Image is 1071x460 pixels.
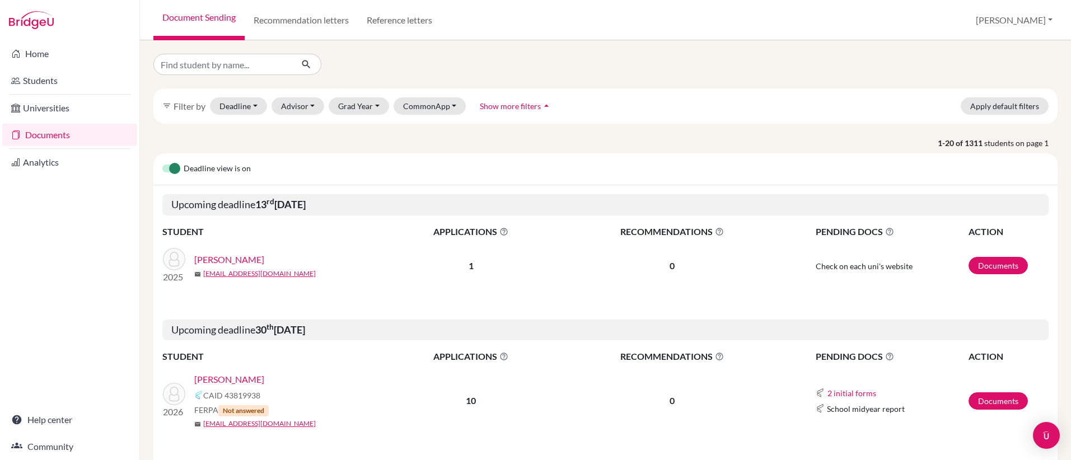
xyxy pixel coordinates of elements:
a: Documents [2,124,137,146]
button: Advisor [272,97,325,115]
h5: Upcoming deadline [162,320,1049,341]
sup: rd [266,197,274,206]
a: Universities [2,97,137,119]
span: mail [194,421,201,428]
th: STUDENT [162,349,386,364]
span: CAID 43819938 [203,389,260,401]
img: Common App logo [194,391,203,400]
span: PENDING DOCS [816,225,967,238]
input: Find student by name... [153,54,292,75]
img: Bridge-U [9,11,54,29]
a: [EMAIL_ADDRESS][DOMAIN_NAME] [203,419,316,429]
th: STUDENT [162,224,386,239]
span: mail [194,271,201,278]
span: RECOMMENDATIONS [556,225,788,238]
a: [PERSON_NAME] [194,253,264,266]
div: Open Intercom Messenger [1033,422,1060,449]
a: Help center [2,409,137,431]
b: 13 [DATE] [255,198,306,210]
a: [PERSON_NAME] [194,373,264,386]
a: Home [2,43,137,65]
button: [PERSON_NAME] [971,10,1058,31]
span: Deadline view is on [184,162,251,176]
button: CommonApp [394,97,466,115]
b: 10 [466,395,476,406]
span: RECOMMENDATIONS [556,350,788,363]
button: Grad Year [329,97,389,115]
b: 30 [DATE] [255,323,305,336]
img: Dalton, Gracie [163,383,185,405]
a: [EMAIL_ADDRESS][DOMAIN_NAME] [203,269,316,279]
i: filter_list [162,101,171,110]
button: Apply default filters [961,97,1049,115]
span: School midyear report [827,403,905,415]
sup: th [266,322,274,331]
p: 2026 [163,405,185,419]
a: Documents [969,257,1028,274]
a: Students [2,69,137,92]
button: Show more filtersarrow_drop_up [470,97,562,115]
h5: Upcoming deadline [162,194,1049,215]
p: 0 [556,394,788,407]
span: Show more filters [480,101,541,111]
a: Documents [969,392,1028,410]
img: Common App logo [816,404,825,413]
span: PENDING DOCS [816,350,967,363]
b: 1 [469,260,474,271]
th: ACTION [968,224,1049,239]
img: Millan, Therese Marian [163,248,185,270]
th: ACTION [968,349,1049,364]
span: Filter by [174,101,205,111]
p: 0 [556,259,788,273]
img: Common App logo [816,388,825,397]
strong: 1-20 of 1311 [938,137,984,149]
button: Deadline [210,97,267,115]
a: Analytics [2,151,137,173]
p: 2025 [163,270,185,284]
span: Check on each uni's website [816,261,913,271]
span: Not answered [218,405,269,416]
span: students on page 1 [984,137,1058,149]
i: arrow_drop_up [541,100,552,111]
span: APPLICATIONS [387,350,555,363]
button: 2 initial forms [827,387,877,400]
span: FERPA [194,404,269,416]
span: APPLICATIONS [387,225,555,238]
a: Community [2,435,137,458]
